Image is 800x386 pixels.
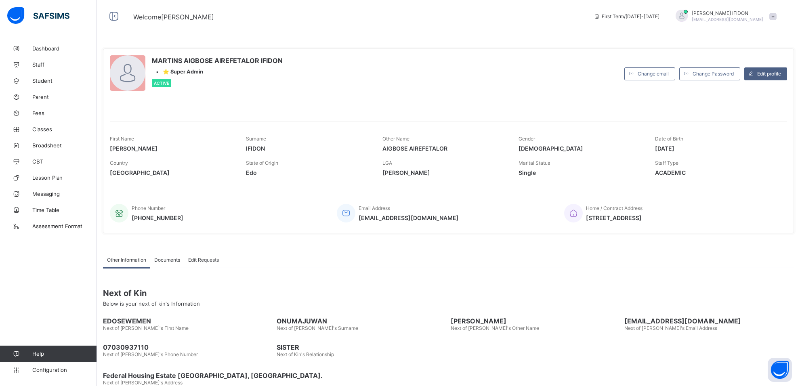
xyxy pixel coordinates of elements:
span: Edit profile [757,71,781,77]
span: Documents [154,257,180,263]
span: Next of [PERSON_NAME]'s Other Name [451,325,539,331]
div: MARTINSIFIDON [668,10,781,23]
span: [STREET_ADDRESS] [586,214,643,221]
span: Country [110,160,128,166]
span: LGA [382,160,392,166]
span: Help [32,350,97,357]
img: safsims [7,7,69,24]
span: Marital Status [519,160,550,166]
span: Next of [PERSON_NAME]'s Surname [277,325,358,331]
span: Next of [PERSON_NAME]'s Email Address [624,325,717,331]
span: [PERSON_NAME] [451,317,620,325]
span: Broadsheet [32,142,97,149]
span: Next of [PERSON_NAME]'s Address [103,380,183,386]
span: Next of [PERSON_NAME]'s First Name [103,325,189,331]
span: AIGBOSE AIREFETALOR [382,145,506,152]
span: Messaging [32,191,97,197]
span: Other Name [382,136,409,142]
span: IFIDON [246,145,370,152]
div: • [152,69,283,75]
span: Phone Number [132,205,165,211]
span: Home / Contract Address [586,205,643,211]
span: Next of Kin's Relationship [277,351,334,357]
span: Classes [32,126,97,132]
span: Below is your next of kin's Information [103,300,200,307]
span: [PERSON_NAME] IFIDON [692,10,763,16]
span: [DEMOGRAPHIC_DATA] [519,145,643,152]
span: [EMAIL_ADDRESS][DOMAIN_NAME] [359,214,459,221]
span: Student [32,78,97,84]
span: Next of Kin [103,288,794,298]
span: Change Password [693,71,734,77]
span: [PERSON_NAME] [110,145,234,152]
span: Staff Type [655,160,678,166]
span: SISTER [277,343,446,351]
span: session/term information [594,13,659,19]
span: Time Table [32,207,97,213]
span: [PHONE_NUMBER] [132,214,183,221]
span: [GEOGRAPHIC_DATA] [110,169,234,176]
span: First Name [110,136,134,142]
span: [DATE] [655,145,779,152]
span: Other Information [107,257,146,263]
span: Federal Housing Estate [GEOGRAPHIC_DATA], [GEOGRAPHIC_DATA]. [103,371,794,380]
span: Change email [638,71,669,77]
span: Active [154,81,169,86]
span: ONUMAJUWAN [277,317,446,325]
span: Edo [246,169,370,176]
span: Welcome [PERSON_NAME] [133,13,214,21]
span: Dashboard [32,45,97,52]
span: Staff [32,61,97,68]
span: Gender [519,136,535,142]
span: [PERSON_NAME] [382,169,506,176]
span: Next of [PERSON_NAME]'s Phone Number [103,351,198,357]
span: State of Origin [246,160,278,166]
span: Date of Birth [655,136,683,142]
span: 07030937110 [103,343,273,351]
span: Surname [246,136,266,142]
span: ⭐ Super Admin [163,69,203,75]
span: Assessment Format [32,223,97,229]
span: Lesson Plan [32,174,97,181]
span: Parent [32,94,97,100]
span: CBT [32,158,97,165]
button: Open asap [768,358,792,382]
span: Email Address [359,205,390,211]
span: Fees [32,110,97,116]
span: EDOSEWEMEN [103,317,273,325]
span: Configuration [32,367,97,373]
span: [EMAIL_ADDRESS][DOMAIN_NAME] [624,317,794,325]
span: [EMAIL_ADDRESS][DOMAIN_NAME] [692,17,763,22]
span: Edit Requests [188,257,219,263]
span: ACADEMIC [655,169,779,176]
span: MARTINS AIGBOSE AIREFETALOR IFIDON [152,57,283,65]
span: Single [519,169,643,176]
